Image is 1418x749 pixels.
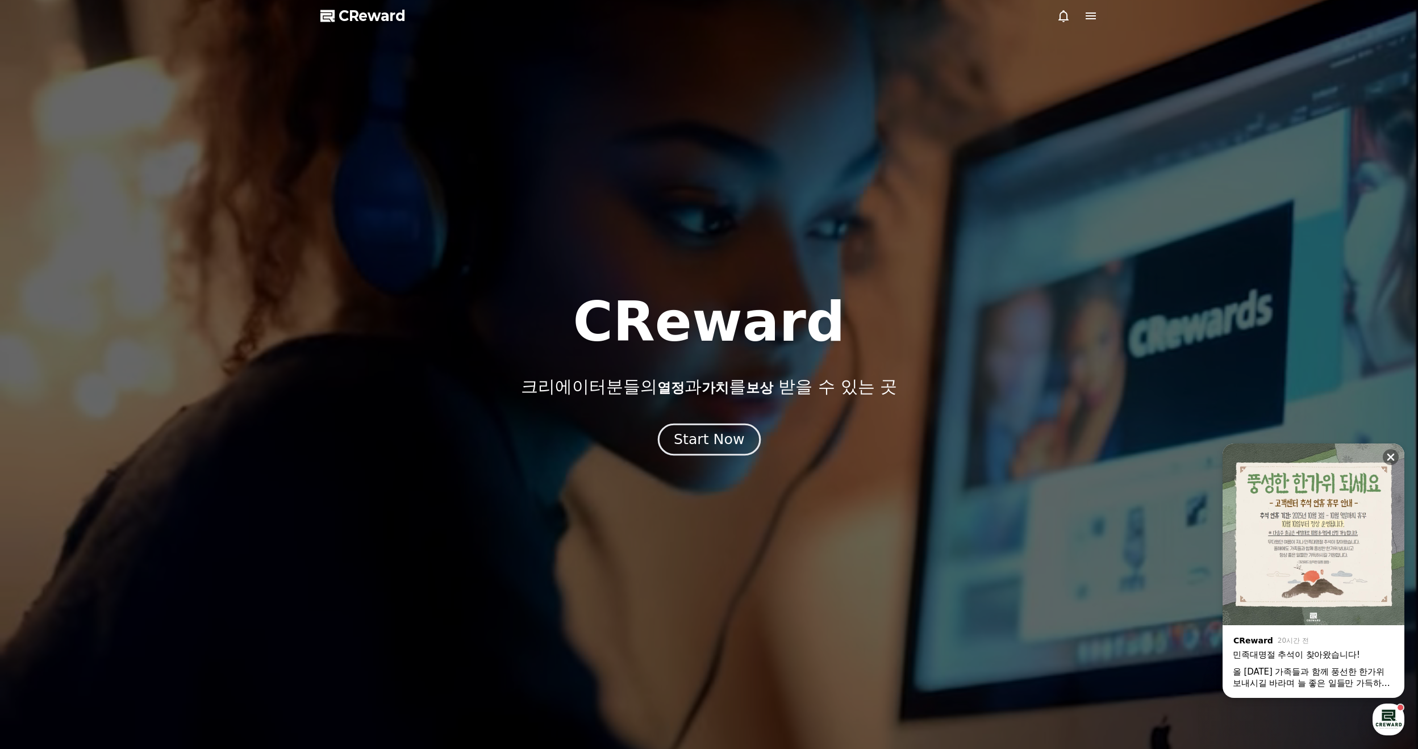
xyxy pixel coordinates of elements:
[339,7,406,25] span: CReward
[521,376,897,397] p: 크리에이터분들의 과 를 받을 수 있는 곳
[573,295,845,349] h1: CReward
[674,430,744,449] div: Start Now
[3,360,75,388] a: 홈
[746,380,773,396] span: 보상
[36,377,43,386] span: 홈
[176,377,189,386] span: 설정
[147,360,218,388] a: 설정
[657,380,685,396] span: 열정
[104,378,118,387] span: 대화
[657,423,760,455] button: Start Now
[320,7,406,25] a: CReward
[75,360,147,388] a: 대화
[660,436,758,446] a: Start Now
[702,380,729,396] span: 가치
